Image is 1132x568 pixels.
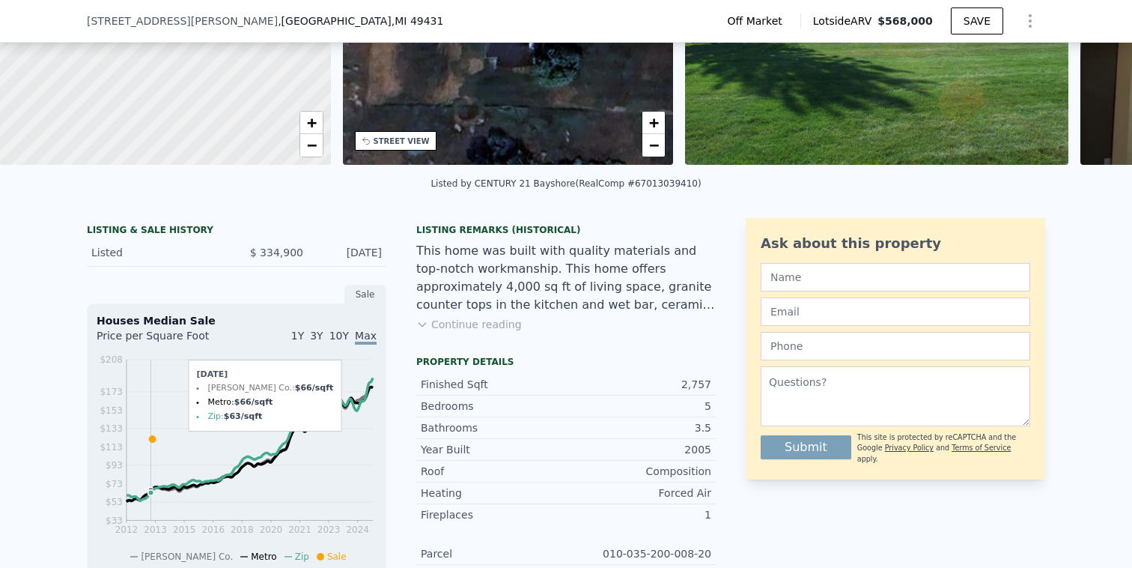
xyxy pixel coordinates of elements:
span: + [306,113,316,132]
tspan: 2024 [346,525,369,535]
div: 2,757 [566,377,711,392]
a: Zoom in [300,112,323,134]
span: , MI 49431 [392,15,444,27]
div: Year Built [421,442,566,457]
div: Heating [421,486,566,501]
span: Max [355,330,377,345]
div: Sale [344,285,386,304]
div: Bedrooms [421,399,566,414]
tspan: $53 [106,497,123,507]
a: Privacy Policy [885,444,934,452]
div: Ask about this property [761,233,1030,254]
div: Listed by CENTURY 21 Bayshore (RealComp #67013039410) [430,178,701,189]
tspan: $208 [100,354,123,365]
div: LISTING & SALE HISTORY [87,224,386,239]
a: Zoom out [300,134,323,157]
tspan: 2020 [260,525,283,535]
a: Zoom out [642,134,665,157]
input: Name [761,263,1030,291]
span: $568,000 [877,15,933,27]
tspan: 2015 [173,525,196,535]
span: Lotside ARV [813,13,877,28]
div: 2005 [566,442,711,457]
tspan: $133 [100,423,123,434]
div: Price per Square Foot [97,328,237,352]
tspan: 2013 [144,525,167,535]
tspan: $33 [106,516,123,526]
div: Houses Median Sale [97,313,377,328]
div: Bathrooms [421,420,566,435]
div: Finished Sqft [421,377,566,392]
span: [PERSON_NAME] Co. [141,552,233,562]
button: Show Options [1015,6,1045,36]
tspan: $173 [100,387,123,397]
div: This home was built with quality materials and top-notch workmanship. This home offers approximat... [416,242,716,314]
div: Forced Air [566,486,711,501]
span: 10Y [329,330,349,342]
tspan: 2021 [288,525,311,535]
tspan: 2016 [201,525,225,535]
div: [DATE] [315,245,382,260]
span: 3Y [310,330,323,342]
span: − [306,136,316,154]
span: 1Y [291,330,304,342]
div: Listing Remarks (Historical) [416,224,716,236]
tspan: $73 [106,479,123,489]
span: [STREET_ADDRESS][PERSON_NAME] [87,13,278,28]
div: STREET VIEW [374,136,430,147]
tspan: 2018 [231,525,254,535]
div: Roof [421,464,566,479]
input: Email [761,297,1030,326]
div: This site is protected by reCAPTCHA and the Google and apply. [857,432,1030,465]
input: Phone [761,332,1030,360]
div: Listed [91,245,225,260]
a: Zoom in [642,112,665,134]
button: Continue reading [416,317,522,332]
span: + [649,113,659,132]
span: Zip [295,552,309,562]
tspan: 2023 [317,525,341,535]
div: 1 [566,507,711,522]
span: − [649,136,659,154]
div: Composition [566,464,711,479]
span: Metro [251,552,276,562]
tspan: $153 [100,405,123,416]
button: Submit [761,435,851,459]
span: $ 334,900 [250,247,303,259]
div: Property details [416,356,716,368]
tspan: 2012 [115,525,139,535]
div: 010-035-200-008-20 [566,546,711,561]
tspan: $113 [100,442,123,453]
span: , [GEOGRAPHIC_DATA] [278,13,443,28]
button: SAVE [951,7,1003,34]
div: 3.5 [566,420,711,435]
span: Off Market [728,13,788,28]
div: Parcel [421,546,566,561]
a: Terms of Service [952,444,1011,452]
span: Sale [327,552,347,562]
tspan: $93 [106,460,123,471]
div: Fireplaces [421,507,566,522]
div: 5 [566,399,711,414]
